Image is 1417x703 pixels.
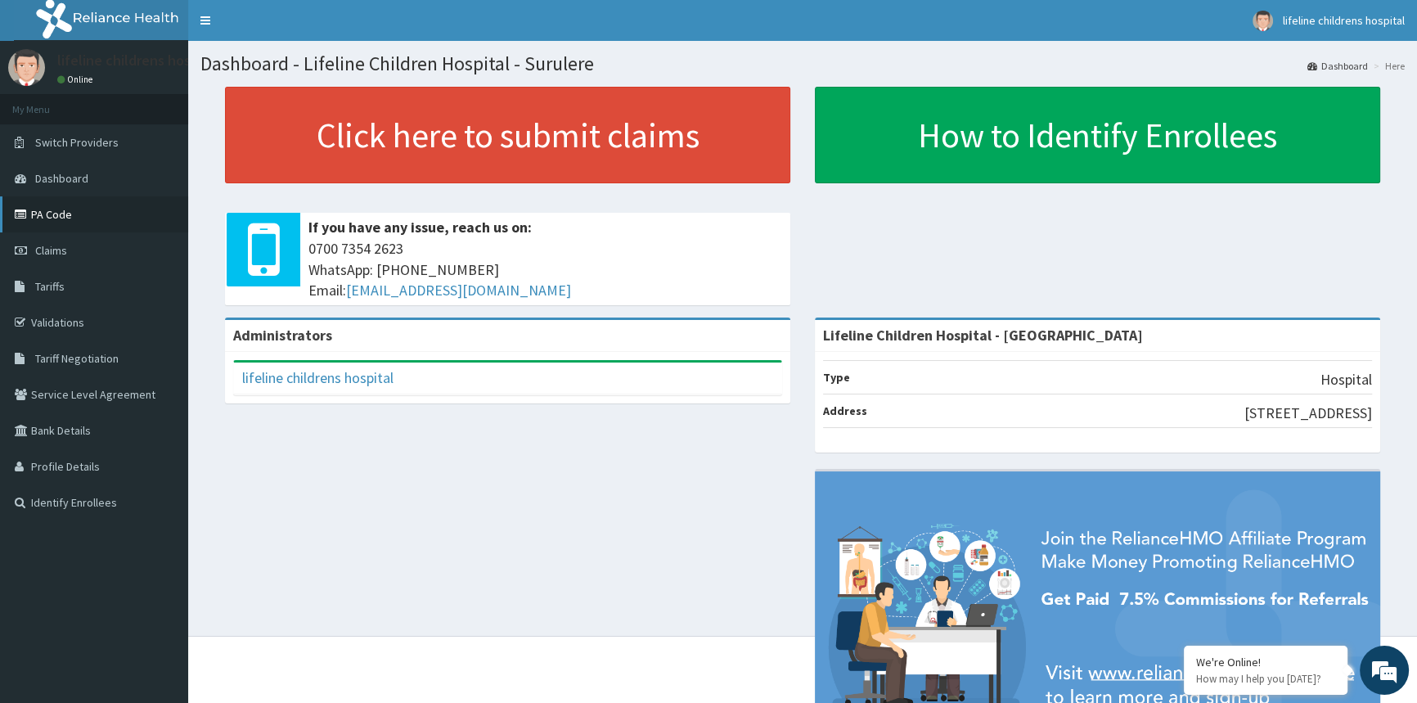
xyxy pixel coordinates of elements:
[35,171,88,186] span: Dashboard
[57,53,220,68] p: lifeline childrens hospital
[815,87,1380,183] a: How to Identify Enrollees
[57,74,97,85] a: Online
[823,403,867,418] b: Address
[225,87,790,183] a: Click here to submit claims
[1253,11,1273,31] img: User Image
[346,281,571,300] a: [EMAIL_ADDRESS][DOMAIN_NAME]
[308,218,532,237] b: If you have any issue, reach us on:
[242,368,394,387] a: lifeline childrens hospital
[1320,369,1372,390] p: Hospital
[1196,672,1335,686] p: How may I help you today?
[308,238,782,301] span: 0700 7354 2623 WhatsApp: [PHONE_NUMBER] Email:
[1283,13,1405,28] span: lifeline childrens hospital
[1196,655,1335,669] div: We're Online!
[1307,59,1368,73] a: Dashboard
[823,370,850,385] b: Type
[1244,403,1372,424] p: [STREET_ADDRESS]
[35,135,119,150] span: Switch Providers
[1370,59,1405,73] li: Here
[823,326,1143,345] strong: Lifeline Children Hospital - [GEOGRAPHIC_DATA]
[8,49,45,86] img: User Image
[35,279,65,294] span: Tariffs
[35,243,67,258] span: Claims
[35,351,119,366] span: Tariff Negotiation
[233,326,332,345] b: Administrators
[200,53,1405,74] h1: Dashboard - Lifeline Children Hospital - Surulere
